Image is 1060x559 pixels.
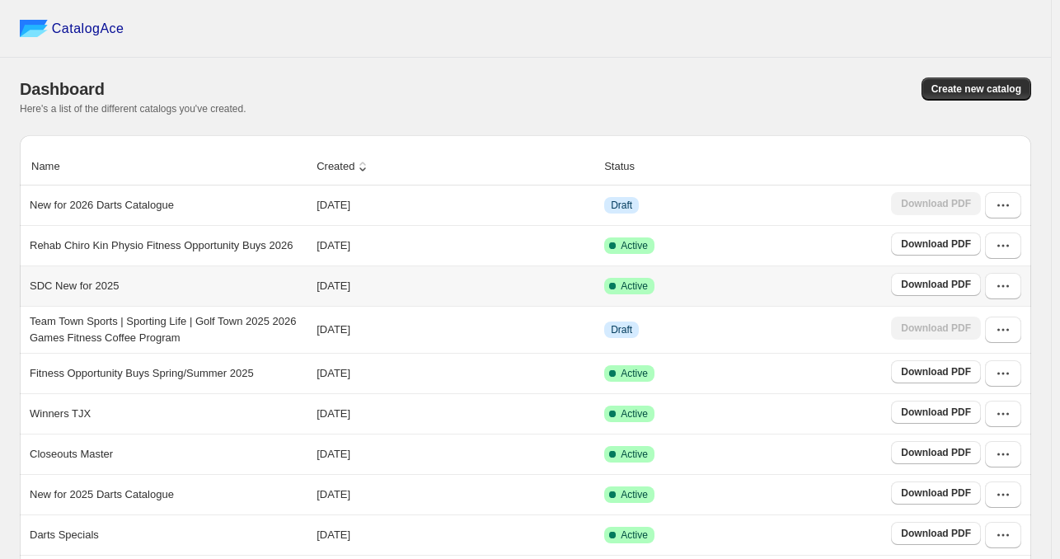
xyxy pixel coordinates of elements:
span: Draft [611,323,632,336]
p: SDC New for 2025 [30,278,119,294]
span: Active [621,367,648,380]
td: [DATE] [312,514,599,555]
span: Download PDF [901,486,971,500]
td: [DATE] [312,265,599,306]
p: Winners TJX [30,406,91,422]
span: Active [621,528,648,542]
a: Download PDF [891,401,981,424]
img: catalog ace [20,20,48,37]
a: Download PDF [891,233,981,256]
button: Name [29,151,79,182]
td: [DATE] [312,353,599,393]
span: Draft [611,199,632,212]
button: Status [602,151,654,182]
a: Download PDF [891,273,981,296]
span: Active [621,448,648,461]
p: Fitness Opportunity Buys Spring/Summer 2025 [30,365,254,382]
span: Download PDF [901,527,971,540]
span: Here's a list of the different catalogs you've created. [20,103,246,115]
button: Create new catalog [922,78,1031,101]
p: Team Town Sports | Sporting Life | Golf Town 2025 2026 Games Fitness Coffee Program [30,313,313,346]
button: Created [314,151,373,182]
span: Active [621,407,648,420]
span: Download PDF [901,278,971,291]
span: Download PDF [901,446,971,459]
a: Download PDF [891,481,981,505]
span: Active [621,279,648,293]
span: Create new catalog [931,82,1021,96]
p: Darts Specials [30,527,99,543]
td: [DATE] [312,306,599,353]
p: New for 2025 Darts Catalogue [30,486,174,503]
td: [DATE] [312,393,599,434]
p: Rehab Chiro Kin Physio Fitness Opportunity Buys 2026 [30,237,293,254]
span: Dashboard [20,80,105,98]
td: [DATE] [312,186,599,225]
a: Download PDF [891,522,981,545]
td: [DATE] [312,474,599,514]
a: Download PDF [891,441,981,464]
p: Closeouts Master [30,446,113,463]
span: Active [621,239,648,252]
span: Download PDF [901,406,971,419]
td: [DATE] [312,434,599,474]
span: Download PDF [901,237,971,251]
td: [DATE] [312,225,599,265]
p: New for 2026 Darts Catalogue [30,197,174,214]
span: Active [621,488,648,501]
a: Download PDF [891,360,981,383]
span: CatalogAce [52,21,124,37]
span: Download PDF [901,365,971,378]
